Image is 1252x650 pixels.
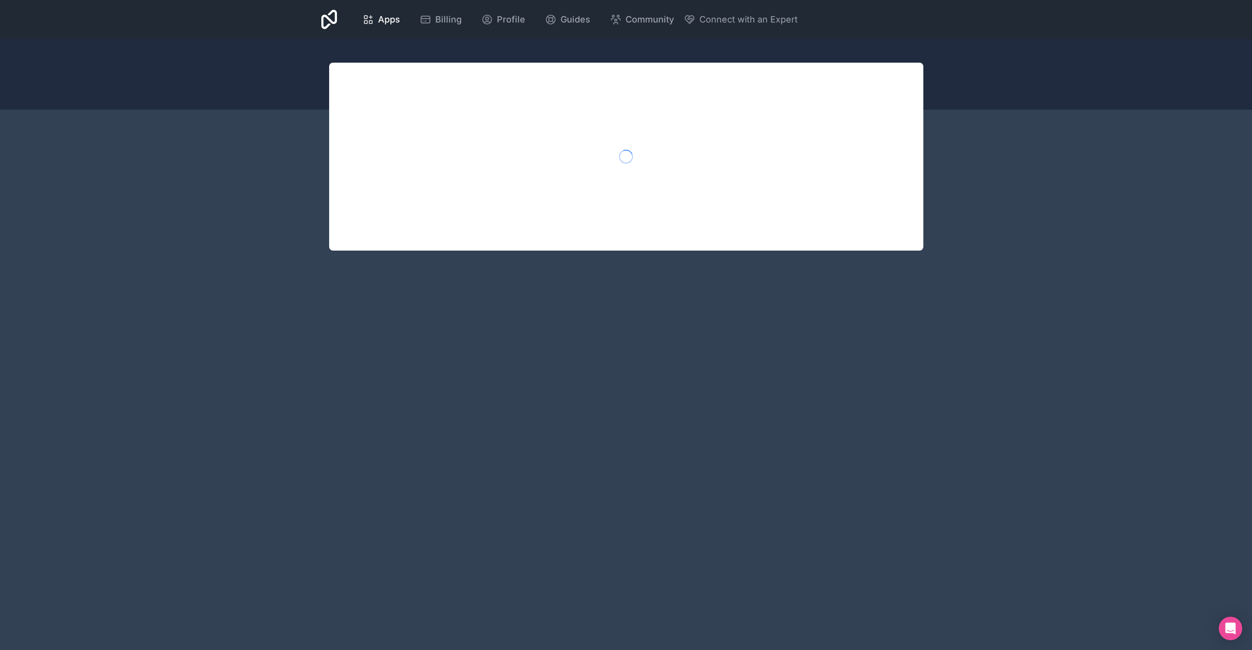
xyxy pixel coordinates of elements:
[560,13,590,26] span: Guides
[435,13,462,26] span: Billing
[626,13,674,26] span: Community
[355,9,408,30] a: Apps
[537,9,598,30] a: Guides
[699,13,798,26] span: Connect with an Expert
[684,13,798,26] button: Connect with an Expert
[473,9,533,30] a: Profile
[412,9,469,30] a: Billing
[378,13,400,26] span: Apps
[602,9,682,30] a: Community
[497,13,525,26] span: Profile
[1219,617,1242,640] div: Open Intercom Messenger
